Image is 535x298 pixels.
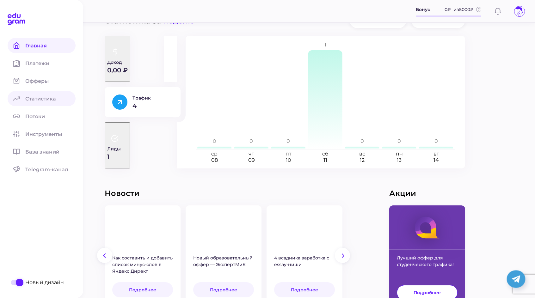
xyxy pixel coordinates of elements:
[8,162,76,177] a: Telegram-канал
[112,282,173,297] a: Подробнее
[434,138,438,144] tspan: 0
[25,60,57,66] span: Платежи
[324,42,326,48] tspan: 1
[414,290,441,295] span: Подробнее
[322,151,329,157] text: сб
[186,250,261,282] div: Новый образовательный оффер — ЭкспертМиК
[132,103,173,109] p: 4
[8,73,76,88] a: Офферы
[397,138,401,144] tspan: 0
[211,157,218,163] text: 08
[25,78,56,84] span: Офферы
[8,126,76,142] a: Инструменты
[360,157,365,163] text: 12
[107,146,127,152] p: Лиды
[25,131,70,137] span: Инструменты
[286,151,292,157] text: пт
[434,151,439,157] text: вт
[105,36,130,82] button: Доход0,00 ₽
[389,189,465,198] div: Акции
[323,157,327,163] text: 11
[286,138,290,144] tspan: 0
[445,6,474,13] span: 0 ₽ из 5000 ₽
[105,189,389,198] div: Новости
[291,287,318,293] span: Подробнее
[397,157,402,163] text: 13
[389,250,465,285] p: Лучший оффер для студенческого трафика!
[107,154,127,160] p: 1
[25,279,64,285] span: Новый дизайн
[25,43,54,49] span: Главная
[132,95,173,101] p: Трафик
[25,96,64,102] span: Статистика
[25,167,76,173] span: Telegram-канал
[193,282,254,297] a: Подробнее
[105,87,181,117] button: Трафик4
[360,138,364,144] tspan: 0
[8,109,76,124] a: Потоки
[8,56,76,71] a: Платежи
[434,157,439,163] text: 14
[8,91,76,106] a: Статистика
[107,59,128,65] p: Доход
[249,138,253,144] tspan: 0
[267,250,342,282] div: 4 всадника заработка с essay-ниши
[210,287,237,293] span: Подробнее
[105,250,181,282] div: Как составить и добавить список минус-слов в Яндекс Директ
[213,138,216,144] tspan: 0
[274,282,335,297] a: Подробнее
[107,67,128,73] p: 0,00 ₽
[248,157,255,163] text: 09
[359,151,365,157] text: вс
[211,151,218,157] text: ср
[249,151,254,157] text: чт
[105,122,130,168] button: Лиды1
[8,144,76,159] a: База знаний
[396,151,403,157] text: пн
[8,38,76,53] a: Главная
[25,149,67,155] span: База знаний
[286,157,291,163] text: 10
[416,6,430,13] span: Бонус
[129,287,156,293] span: Подробнее
[25,113,52,119] span: Потоки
